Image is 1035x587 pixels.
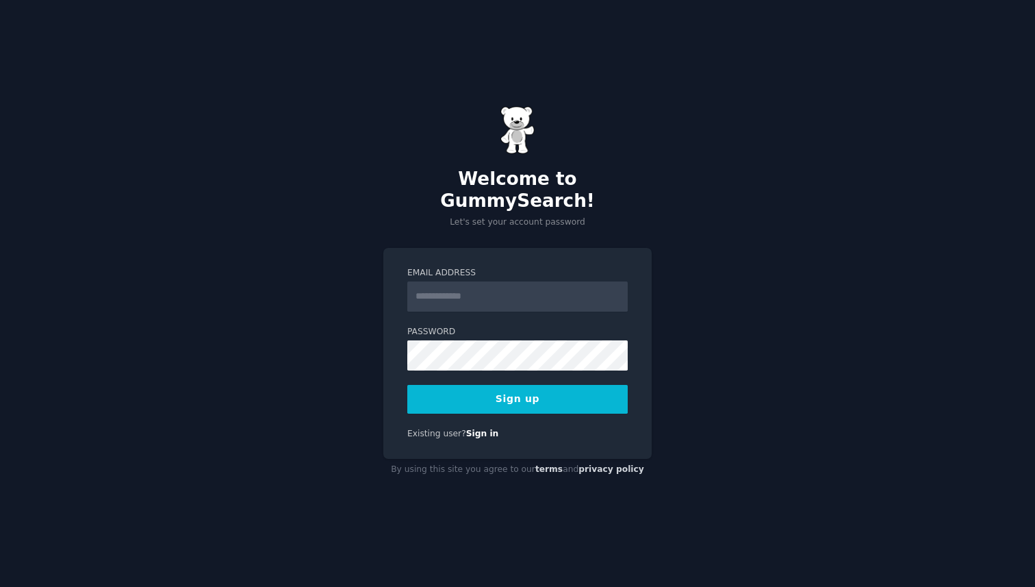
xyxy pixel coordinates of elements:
[407,429,466,438] span: Existing user?
[407,385,628,414] button: Sign up
[407,326,628,338] label: Password
[578,464,644,474] a: privacy policy
[500,106,535,154] img: Gummy Bear
[466,429,499,438] a: Sign in
[383,459,652,481] div: By using this site you agree to our and
[383,168,652,212] h2: Welcome to GummySearch!
[407,267,628,279] label: Email Address
[383,216,652,229] p: Let's set your account password
[535,464,563,474] a: terms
